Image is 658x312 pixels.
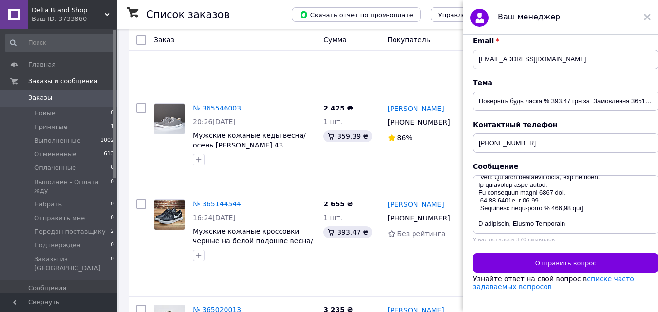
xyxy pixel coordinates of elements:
a: [PERSON_NAME] [388,200,444,209]
span: 1 шт. [323,214,342,221]
h1: Список заказов [146,9,230,20]
button: Скачать отчет по пром-оплате [292,7,421,22]
input: Поиск [5,34,115,52]
span: 2 [111,227,114,236]
button: Управление статусами [431,7,523,22]
span: 86% [397,134,413,142]
span: Сообщения [28,284,66,293]
span: 0 [111,109,114,118]
div: 393.47 ₴ [323,226,372,238]
span: Без рейтинга [397,230,446,238]
span: 16:24[DATE] [193,214,236,221]
span: 1 [111,123,114,131]
a: Мужские кожаные кроссовки черные на белой подошве весна/осень Nike 44 [193,227,313,255]
a: № 365546003 [193,104,241,112]
span: 0 [111,178,114,195]
img: Фото товару [154,200,185,230]
span: Набрать [34,200,62,209]
span: Delta Brand Shop [32,6,105,15]
span: Заказы [28,93,52,102]
div: [PHONE_NUMBER] [386,211,452,225]
span: 0 [111,200,114,209]
a: Фото товару [154,199,185,230]
span: 0 [111,255,114,273]
span: Принятые [34,123,68,131]
a: [PERSON_NAME] [388,104,444,113]
span: Новые [34,109,56,118]
span: 1002 [100,136,114,145]
div: [PHONE_NUMBER] [386,115,452,129]
span: Скачать отчет по пром-оплате [300,10,413,19]
span: Заказы и сообщения [28,77,97,86]
span: 613 [104,150,114,159]
span: Заказы из [GEOGRAPHIC_DATA] [34,255,111,273]
a: Мужские кожаные кеды весна/осень [PERSON_NAME] 43 [193,131,306,149]
span: 0 [111,214,114,222]
span: У вас осталось 370 символов [473,237,555,243]
span: Подтвержден [34,241,80,250]
span: Отправить мне [34,214,85,222]
span: Управление статусами [438,11,515,18]
a: № 365144544 [193,200,241,208]
span: Отмененные [34,150,76,159]
span: 2 425 ₴ [323,104,353,112]
img: Фото товару [154,104,185,134]
span: 0 [111,164,114,172]
span: Выполнен - Оплата жду [34,178,111,195]
a: Фото товару [154,103,185,134]
div: Ваш ID: 3733860 [32,15,117,23]
a: списке часто задаваемых вопросов [473,275,634,291]
span: 1 шт. [323,118,342,126]
span: Отправить вопрос [535,259,596,267]
span: Сумма [323,36,347,44]
span: Покупатель [388,36,431,44]
span: Оплаченные [34,164,76,172]
span: Выполненные [34,136,81,145]
span: Заказ [154,36,174,44]
span: Узнайте ответ на свой вопрос в [473,275,634,291]
div: 359.39 ₴ [323,130,372,142]
span: Передан поставщику [34,227,106,236]
span: 2 655 ₴ [323,200,353,208]
span: Главная [28,60,56,69]
span: 20:26[DATE] [193,118,236,126]
span: 0 [111,241,114,250]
